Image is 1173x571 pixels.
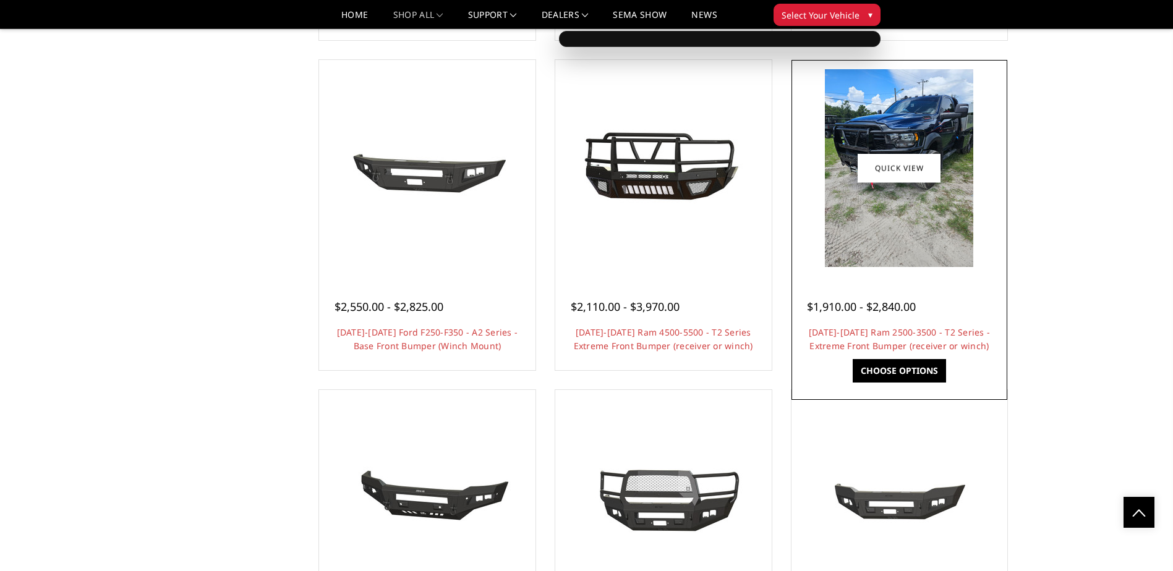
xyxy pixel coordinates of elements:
[565,454,762,543] img: 2019-2025 Ram 2500-3500 - A2 Series - Extreme Front Bumper (winch mount)
[858,154,941,183] a: Quick view
[853,359,946,383] a: Choose Options
[393,11,443,28] a: shop all
[807,299,916,314] span: $1,910.00 - $2,840.00
[335,299,443,314] span: $2,550.00 - $2,825.00
[341,11,368,28] a: Home
[691,11,717,28] a: News
[868,8,872,21] span: ▾
[795,63,1005,273] a: 2019-2025 Ram 2500-3500 - T2 Series - Extreme Front Bumper (receiver or winch) 2019-2025 Ram 2500...
[565,114,762,222] img: 2019-2025 Ram 4500-5500 - T2 Series Extreme Front Bumper (receiver or winch)
[328,452,526,544] img: 2019-2024 Ram 2500-3500 - A2L Series - Base Front Bumper (Non-Winch)
[542,11,589,28] a: Dealers
[800,454,998,543] img: 2019-2025 Ram 2500-3500 - A2 Series- Base Front Bumper (winch mount)
[574,326,753,352] a: [DATE]-[DATE] Ram 4500-5500 - T2 Series Extreme Front Bumper (receiver or winch)
[1124,497,1154,528] a: Click to Top
[558,63,769,273] a: 2019-2025 Ram 4500-5500 - T2 Series Extreme Front Bumper (receiver or winch) 2019-2025 Ram 4500-5...
[322,63,532,273] a: 1992-1998 Ford F250-F350 - A2 Series - Base Front Bumper (Winch Mount) 1992-1998 Ford F250-F350 -...
[809,326,990,352] a: [DATE]-[DATE] Ram 2500-3500 - T2 Series - Extreme Front Bumper (receiver or winch)
[337,326,518,352] a: [DATE]-[DATE] Ford F250-F350 - A2 Series - Base Front Bumper (Winch Mount)
[328,112,526,224] img: 1992-1998 Ford F250-F350 - A2 Series - Base Front Bumper (Winch Mount)
[571,299,680,314] span: $2,110.00 - $3,970.00
[782,9,859,22] span: Select Your Vehicle
[774,4,881,26] button: Select Your Vehicle
[613,11,667,28] a: SEMA Show
[468,11,517,28] a: Support
[825,69,973,267] img: 2019-2025 Ram 2500-3500 - T2 Series - Extreme Front Bumper (receiver or winch)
